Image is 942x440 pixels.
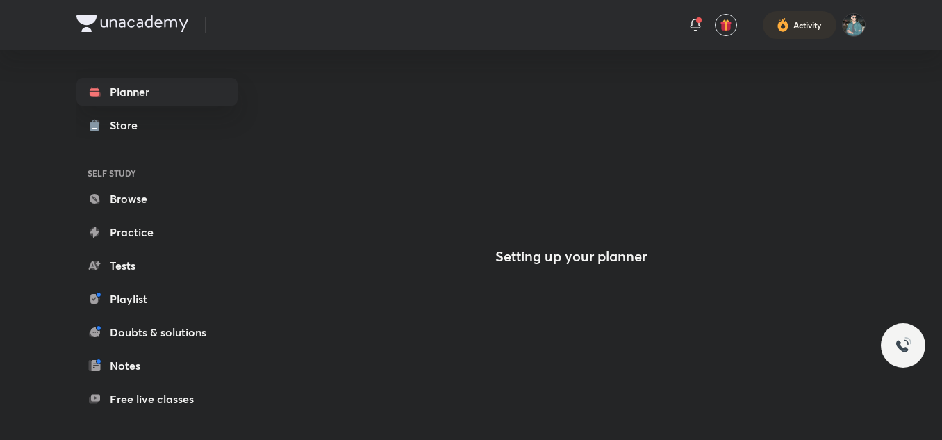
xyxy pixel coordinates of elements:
button: avatar [715,14,737,36]
a: Free live classes [76,385,238,413]
h6: SELF STUDY [76,161,238,185]
a: Store [76,111,238,139]
img: ttu [895,337,911,354]
a: Company Logo [76,15,188,35]
a: Planner [76,78,238,106]
img: activity [777,17,789,33]
h4: Setting up your planner [495,248,647,265]
div: Store [110,117,146,133]
a: Tests [76,252,238,279]
a: Practice [76,218,238,246]
a: Browse [76,185,238,213]
a: Notes [76,352,238,380]
a: Doubts & solutions [76,318,238,346]
img: Company Logo [76,15,188,32]
a: Playlist [76,285,238,313]
img: Nitin Ahirwar [842,13,866,37]
img: avatar [720,19,732,31]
